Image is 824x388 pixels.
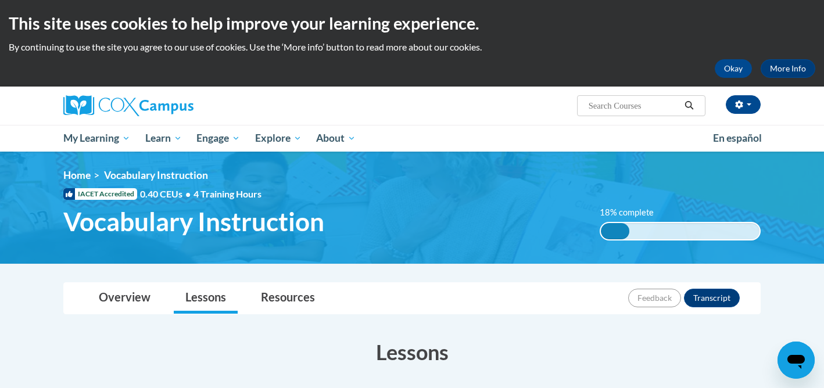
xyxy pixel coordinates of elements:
span: • [185,188,191,199]
button: Feedback [628,289,681,307]
button: Okay [715,59,752,78]
span: 4 Training Hours [194,188,261,199]
a: About [309,125,364,152]
span: IACET Accredited [63,188,137,200]
span: Vocabulary Instruction [104,169,208,181]
button: Search [680,99,698,113]
span: My Learning [63,131,130,145]
div: Main menu [46,125,778,152]
label: 18% complete [600,206,667,219]
a: More Info [761,59,815,78]
div: 18% complete [601,223,629,239]
iframe: Button to launch messaging window [778,342,815,379]
span: Engage [196,131,240,145]
a: En español [705,126,769,150]
a: Learn [138,125,189,152]
a: Overview [87,283,162,314]
h3: Lessons [63,337,761,367]
a: Engage [189,125,248,152]
span: 0.40 CEUs [140,188,194,200]
span: Learn [145,131,182,145]
a: Lessons [174,283,238,314]
a: Cox Campus [63,95,284,116]
span: En español [713,132,762,144]
a: Resources [249,283,327,314]
h2: This site uses cookies to help improve your learning experience. [9,12,815,35]
span: Explore [255,131,302,145]
a: My Learning [56,125,138,152]
button: Account Settings [726,95,761,114]
a: Home [63,169,91,181]
input: Search Courses [587,99,680,113]
img: Cox Campus [63,95,194,116]
a: Explore [248,125,309,152]
button: Transcript [684,289,740,307]
span: Vocabulary Instruction [63,206,324,237]
span: About [316,131,356,145]
p: By continuing to use the site you agree to our use of cookies. Use the ‘More info’ button to read... [9,41,815,53]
